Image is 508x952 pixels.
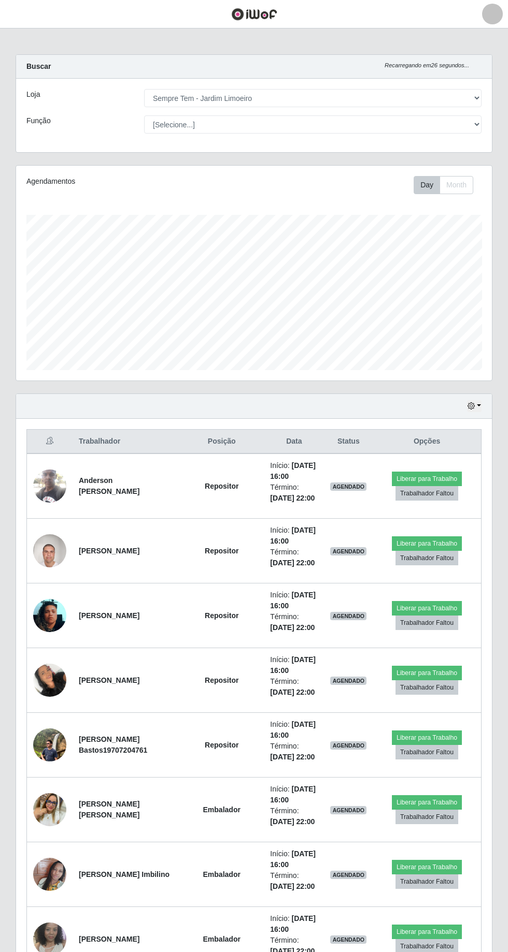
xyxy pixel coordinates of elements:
time: [DATE] 22:00 [270,688,315,696]
th: Trabalhador [73,430,179,454]
img: 1757367806458.jpeg [33,658,66,702]
img: 1755998859963.jpeg [33,793,66,826]
img: 1756170415861.jpeg [33,464,66,508]
th: Opções [373,430,481,454]
li: Término: [270,805,318,827]
strong: Embalador [203,805,241,814]
strong: Anderson [PERSON_NAME] [79,476,139,495]
button: Liberar para Trabalho [392,472,462,486]
button: Liberar para Trabalho [392,925,462,939]
li: Término: [270,547,318,568]
span: AGENDADO [330,935,366,944]
button: Liberar para Trabalho [392,601,462,616]
img: 1757073772713.jpeg [33,586,66,645]
img: CoreUI Logo [231,8,277,21]
time: [DATE] 16:00 [270,914,316,933]
strong: [PERSON_NAME] Imbilino [79,870,170,878]
li: Início: [270,719,318,741]
img: 1756580722526.jpeg [33,529,66,573]
button: Trabalhador Faltou [396,810,458,824]
time: [DATE] 16:00 [270,591,316,610]
div: Agendamentos [26,176,207,187]
time: [DATE] 16:00 [270,720,316,739]
label: Função [26,115,51,126]
li: Término: [270,741,318,763]
li: Início: [270,590,318,611]
strong: [PERSON_NAME] [79,676,139,684]
strong: Embalador [203,935,241,943]
img: 1757009449121.jpeg [33,852,66,897]
span: AGENDADO [330,871,366,879]
time: [DATE] 22:00 [270,559,315,567]
div: First group [414,176,473,194]
li: Início: [270,654,318,676]
span: AGENDADO [330,612,366,620]
time: [DATE] 16:00 [270,655,316,675]
li: Término: [270,611,318,633]
li: Término: [270,676,318,698]
strong: [PERSON_NAME] [79,935,139,943]
strong: [PERSON_NAME] [PERSON_NAME] [79,800,139,819]
strong: Repositor [205,741,238,749]
time: [DATE] 16:00 [270,461,316,480]
span: AGENDADO [330,741,366,750]
th: Posição [179,430,264,454]
span: AGENDADO [330,482,366,491]
button: Liberar para Trabalho [392,795,462,810]
strong: [PERSON_NAME] [79,547,139,555]
button: Trabalhador Faltou [396,486,458,501]
time: [DATE] 22:00 [270,882,315,890]
li: Início: [270,913,318,935]
strong: Repositor [205,676,238,684]
label: Loja [26,89,40,100]
button: Liberar para Trabalho [392,730,462,745]
button: Trabalhador Faltou [396,874,458,889]
button: Trabalhador Faltou [396,745,458,759]
th: Status [324,430,373,454]
time: [DATE] 22:00 [270,817,315,826]
img: 1759198654427.jpeg [33,728,66,761]
i: Recarregando em 26 segundos... [385,62,469,68]
strong: Repositor [205,482,238,490]
time: [DATE] 16:00 [270,850,316,869]
time: [DATE] 22:00 [270,494,315,502]
li: Término: [270,482,318,504]
button: Liberar para Trabalho [392,536,462,551]
strong: Repositor [205,611,238,620]
div: Toolbar with button groups [414,176,482,194]
li: Início: [270,460,318,482]
time: [DATE] 22:00 [270,753,315,761]
span: AGENDADO [330,547,366,555]
button: Trabalhador Faltou [396,616,458,630]
button: Trabalhador Faltou [396,551,458,565]
strong: Embalador [203,870,241,878]
strong: Repositor [205,547,238,555]
span: AGENDADO [330,806,366,814]
span: AGENDADO [330,677,366,685]
li: Início: [270,848,318,870]
button: Day [414,176,440,194]
li: Término: [270,870,318,892]
li: Início: [270,784,318,805]
button: Liberar para Trabalho [392,860,462,874]
button: Month [440,176,473,194]
th: Data [264,430,324,454]
time: [DATE] 22:00 [270,623,315,632]
button: Liberar para Trabalho [392,666,462,680]
li: Início: [270,525,318,547]
strong: Buscar [26,62,51,70]
strong: [PERSON_NAME] Bastos19707204761 [79,735,147,754]
time: [DATE] 16:00 [270,526,316,545]
button: Trabalhador Faltou [396,680,458,695]
time: [DATE] 16:00 [270,785,316,804]
strong: [PERSON_NAME] [79,611,139,620]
